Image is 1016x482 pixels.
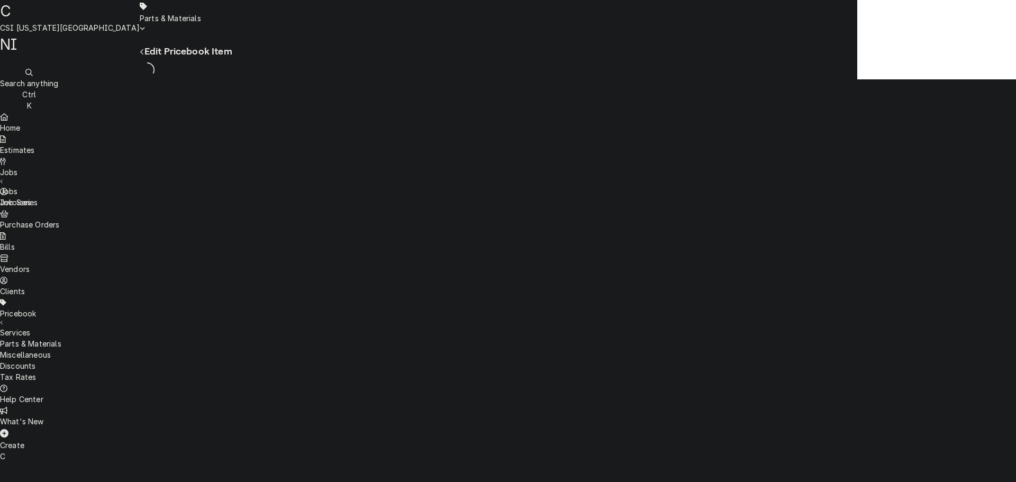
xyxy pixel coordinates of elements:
span: Loading... [140,61,155,79]
span: Ctrl [22,90,36,99]
button: Navigate back [140,46,144,57]
span: K [27,101,32,110]
span: Parts & Materials [140,14,201,23]
span: Edit Pricebook Item [144,46,232,57]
